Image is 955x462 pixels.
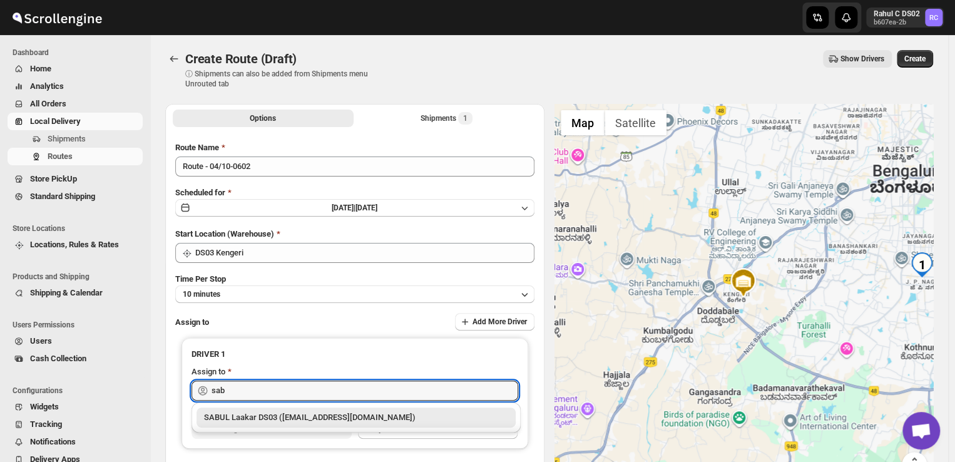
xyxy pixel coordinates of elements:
button: Tracking [8,416,143,433]
button: Show Drivers [823,50,892,68]
span: [DATE] | [332,203,355,212]
span: Routes [48,151,73,161]
button: Selected Shipments [356,110,537,127]
span: All Orders [30,99,66,108]
text: RC [929,14,938,22]
button: Routes [165,50,183,68]
span: Assign to [175,317,209,327]
button: Home [8,60,143,78]
button: Show satellite imagery [605,110,666,135]
span: Store PickUp [30,174,77,183]
div: Shipments [421,112,472,125]
p: ⓘ Shipments can also be added from Shipments menu Unrouted tab [185,69,382,89]
button: User menu [866,8,944,28]
p: b607ea-2b [874,19,920,26]
span: Standard Shipping [30,192,95,201]
input: Search assignee [212,381,518,401]
h3: DRIVER 1 [192,348,518,361]
img: ScrollEngine [10,2,104,33]
span: Dashboard [13,48,144,58]
span: Time Per Stop [175,274,226,284]
button: Widgets [8,398,143,416]
button: Users [8,332,143,350]
span: [DATE] [355,203,377,212]
input: Search location [195,243,534,263]
li: SABUL Laakar DS03 (pokogin390@dextrago.com) [192,408,521,428]
div: Open chat [902,412,940,449]
span: Add More Driver [472,317,527,327]
span: Store Locations [13,223,144,234]
span: Create [904,54,926,64]
button: All Route Options [173,110,354,127]
span: Show Drivers [840,54,884,64]
span: Rahul C DS02 [925,9,942,26]
p: Rahul C DS02 [874,9,920,19]
span: Create Route (Draft) [185,51,297,66]
button: Show street map [561,110,605,135]
span: Products and Shipping [13,272,144,282]
button: Analytics [8,78,143,95]
div: Assign to [192,366,225,378]
span: Route Name [175,143,219,152]
span: Home [30,64,51,73]
button: Shipping & Calendar [8,284,143,302]
div: SABUL Laakar DS03 ([EMAIL_ADDRESS][DOMAIN_NAME]) [204,411,508,424]
span: Notifications [30,437,76,446]
button: Routes [8,148,143,165]
span: Scheduled for [175,188,225,197]
span: Options [250,113,276,123]
span: Shipping & Calendar [30,288,103,297]
span: Analytics [30,81,64,91]
input: Eg: Bengaluru Route [175,157,534,177]
span: Configurations [13,386,144,396]
span: Shipments [48,134,86,143]
button: Notifications [8,433,143,451]
button: Add More Driver [455,313,534,331]
span: Start Location (Warehouse) [175,229,274,239]
button: All Orders [8,95,143,113]
button: 10 minutes [175,285,534,303]
span: Cash Collection [30,354,86,363]
span: Local Delivery [30,116,81,126]
button: [DATE]|[DATE] [175,199,534,217]
span: Users [30,336,52,346]
button: Locations, Rules & Rates [8,236,143,254]
button: Cash Collection [8,350,143,367]
span: Locations, Rules & Rates [30,240,119,249]
span: Tracking [30,419,62,429]
span: Users Permissions [13,320,144,330]
span: Widgets [30,402,59,411]
button: Create [897,50,933,68]
button: Shipments [8,130,143,148]
span: 1 [463,113,467,123]
div: 1 [909,252,934,277]
span: 10 minutes [183,289,220,299]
